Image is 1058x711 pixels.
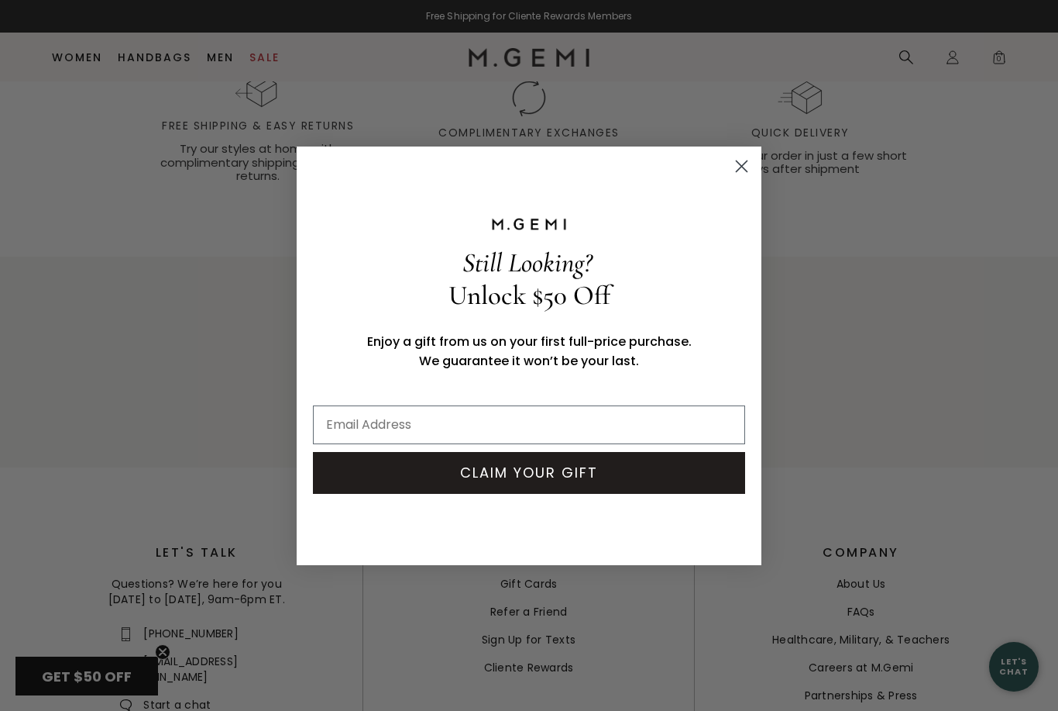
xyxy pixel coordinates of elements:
[728,153,755,180] button: Close dialog
[462,247,592,279] span: Still Looking?
[448,279,610,312] span: Unlock $50 Off
[313,406,745,444] input: Email Address
[490,217,568,231] img: M.GEMI
[367,333,692,370] span: Enjoy a gift from us on your first full-price purchase. We guarantee it won’t be your last.
[313,452,745,494] button: CLAIM YOUR GIFT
